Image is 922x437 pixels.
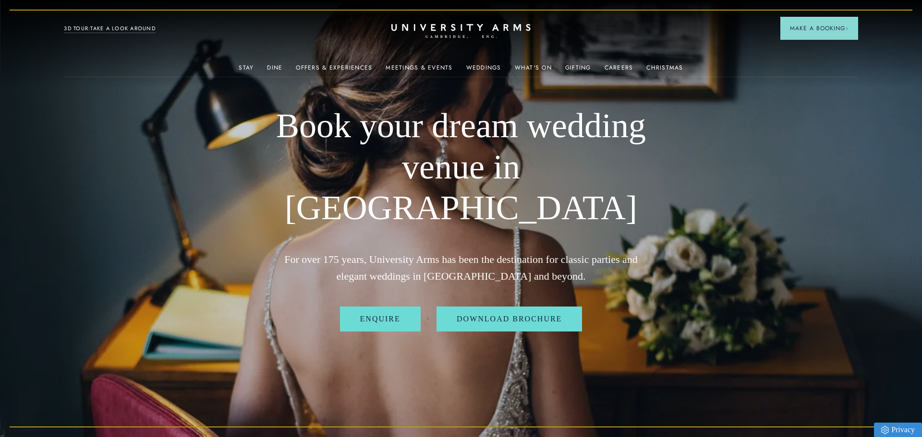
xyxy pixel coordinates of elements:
[466,64,501,77] a: Weddings
[874,423,922,437] a: Privacy
[881,426,889,434] img: Privacy
[515,64,552,77] a: What's On
[386,64,452,77] a: Meetings & Events
[391,24,531,39] a: Home
[269,251,653,284] p: For over 175 years, University Arms has been the destination for classic parties and elegant wedd...
[790,24,849,33] span: Make a Booking
[64,24,156,33] a: 3D TOUR:TAKE A LOOK AROUND
[269,106,653,229] h1: Book your dream wedding venue in [GEOGRAPHIC_DATA]
[780,17,858,40] button: Make a BookingArrow icon
[296,64,372,77] a: Offers & Experiences
[565,64,591,77] a: Gifting
[605,64,633,77] a: Careers
[340,307,421,331] a: Enquire
[239,64,254,77] a: Stay
[437,307,582,331] a: Download Brochure
[267,64,282,77] a: Dine
[646,64,683,77] a: Christmas
[845,27,849,30] img: Arrow icon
